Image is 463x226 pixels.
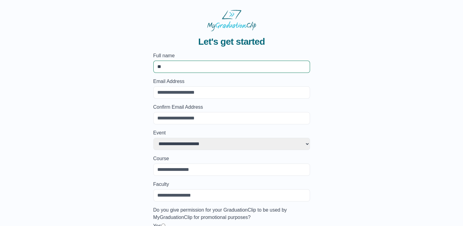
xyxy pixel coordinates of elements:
label: Faculty [153,181,310,188]
label: Full name [153,52,310,59]
label: Do you give permission for your GraduationClip to be used by MyGraduationClip for promotional pur... [153,206,310,221]
label: Event [153,129,310,137]
label: Email Address [153,78,310,85]
label: Course [153,155,310,162]
img: MyGraduationClip [207,10,256,31]
span: Let's get started [198,36,265,47]
label: Confirm Email Address [153,104,310,111]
